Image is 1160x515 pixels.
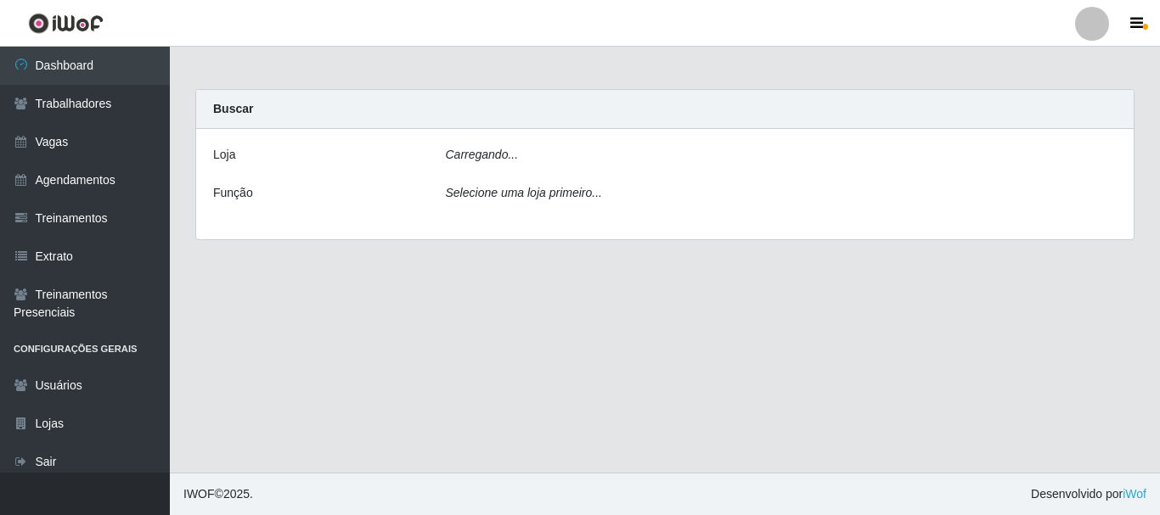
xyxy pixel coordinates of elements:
span: © 2025 . [183,485,253,503]
label: Loja [213,146,235,164]
i: Carregando... [446,148,519,161]
i: Selecione uma loja primeiro... [446,186,602,199]
strong: Buscar [213,102,253,115]
span: Desenvolvido por [1031,485,1146,503]
label: Função [213,184,253,202]
img: CoreUI Logo [28,13,104,34]
a: iWof [1123,487,1146,501]
span: IWOF [183,487,215,501]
